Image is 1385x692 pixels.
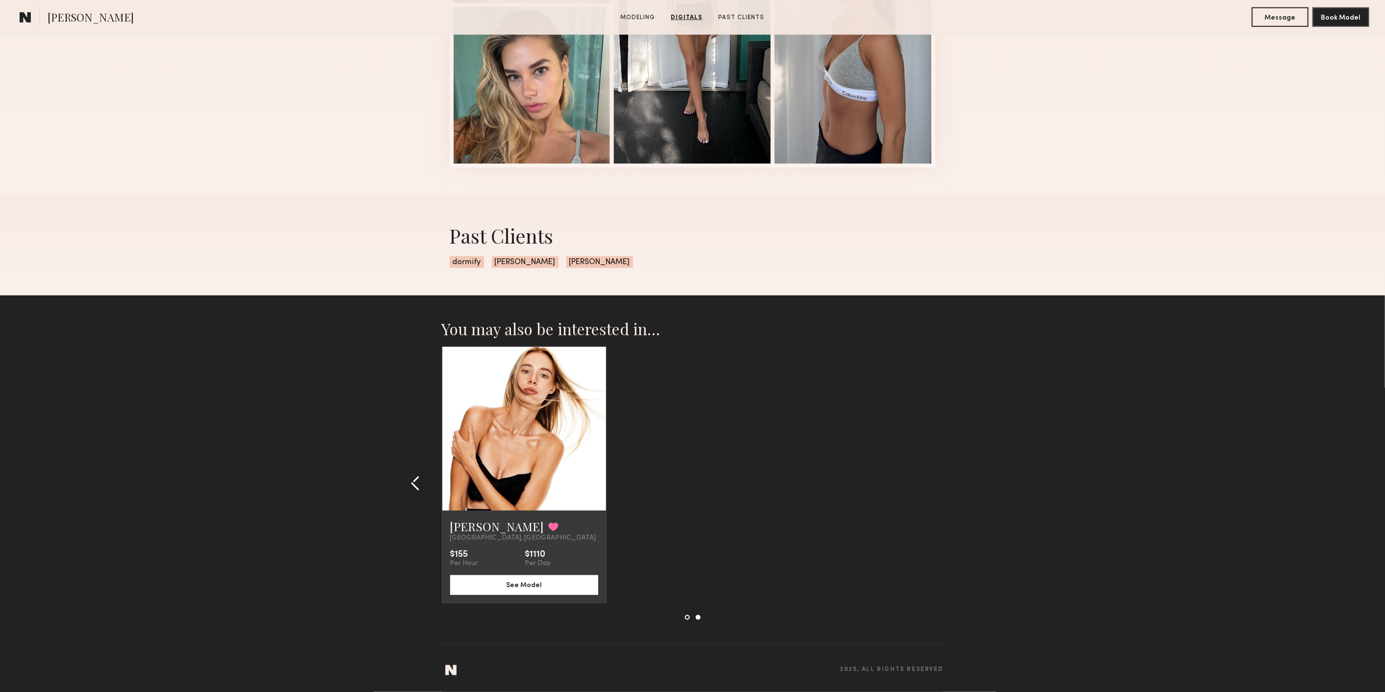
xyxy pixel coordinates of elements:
[450,550,478,560] div: $155
[525,550,551,560] div: $1110
[450,575,598,595] button: See Model
[1312,7,1369,27] button: Book Model
[1252,7,1309,27] button: Message
[566,256,633,268] span: [PERSON_NAME]
[450,519,544,534] a: [PERSON_NAME]
[1312,13,1369,21] a: Book Model
[715,13,769,22] a: Past Clients
[617,13,659,22] a: Modeling
[450,222,936,248] div: Past Clients
[450,256,484,268] span: dormify
[492,256,559,268] span: [PERSON_NAME]
[48,10,134,27] span: [PERSON_NAME]
[667,13,707,22] a: Digitals
[450,580,598,589] a: See Model
[450,534,596,542] span: [GEOGRAPHIC_DATA], [GEOGRAPHIC_DATA]
[840,667,944,673] span: 2025, all rights reserved
[525,560,551,568] div: Per Day
[450,560,478,568] div: Per Hour
[442,319,944,339] h2: You may also be interested in…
